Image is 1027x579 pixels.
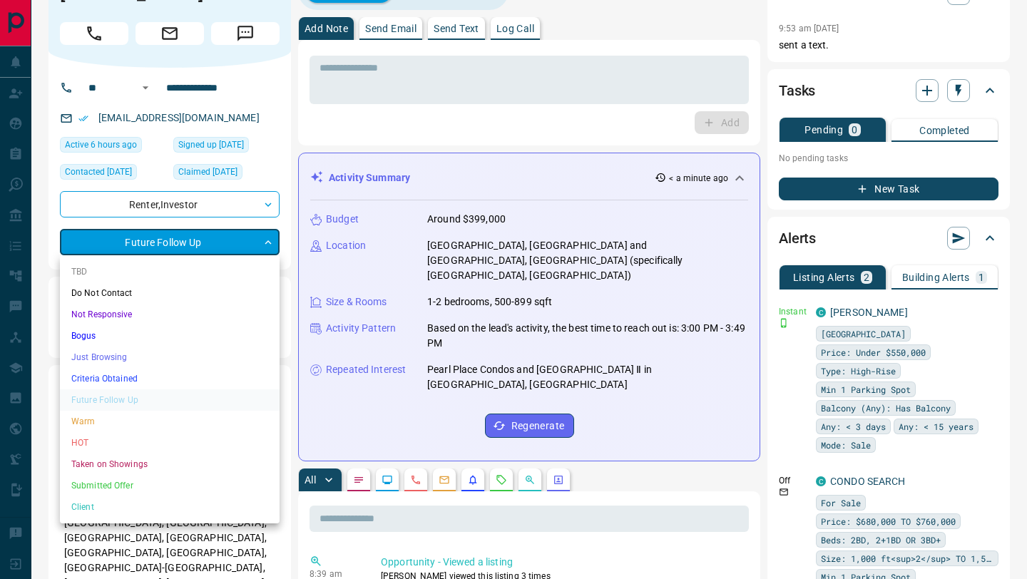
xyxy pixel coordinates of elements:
[60,325,280,347] li: Bogus
[60,432,280,454] li: HOT
[60,475,280,496] li: Submitted Offer
[60,347,280,368] li: Just Browsing
[60,411,280,432] li: Warm
[60,368,280,389] li: Criteria Obtained
[60,304,280,325] li: Not Responsive
[60,282,280,304] li: Do Not Contact
[60,454,280,475] li: Taken on Showings
[60,496,280,518] li: Client
[60,261,280,282] li: TBD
